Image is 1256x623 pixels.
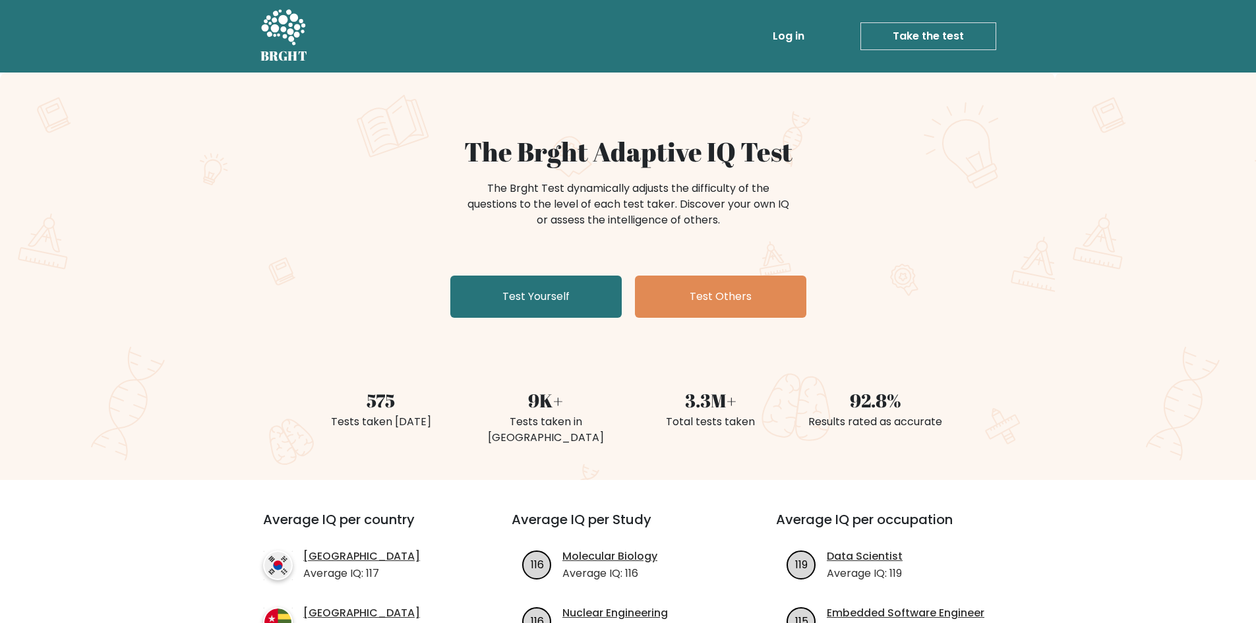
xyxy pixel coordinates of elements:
[303,605,420,621] a: [GEOGRAPHIC_DATA]
[562,549,657,564] a: Molecular Biology
[471,414,620,446] div: Tests taken in [GEOGRAPHIC_DATA]
[471,386,620,414] div: 9K+
[307,414,456,430] div: Tests taken [DATE]
[635,276,806,318] a: Test Others
[562,566,657,581] p: Average IQ: 116
[860,22,996,50] a: Take the test
[303,566,420,581] p: Average IQ: 117
[260,5,308,67] a: BRGHT
[260,48,308,64] h5: BRGHT
[307,136,950,167] h1: The Brght Adaptive IQ Test
[801,386,950,414] div: 92.8%
[263,550,293,580] img: country
[464,181,793,228] div: The Brght Test dynamically adjusts the difficulty of the questions to the level of each test take...
[767,23,810,49] a: Log in
[531,556,544,572] text: 116
[263,512,464,543] h3: Average IQ per country
[562,605,668,621] a: Nuclear Engineering
[776,512,1009,543] h3: Average IQ per occupation
[303,549,420,564] a: [GEOGRAPHIC_DATA]
[827,605,984,621] a: Embedded Software Engineer
[636,386,785,414] div: 3.3M+
[827,566,903,581] p: Average IQ: 119
[450,276,622,318] a: Test Yourself
[801,414,950,430] div: Results rated as accurate
[307,386,456,414] div: 575
[827,549,903,564] a: Data Scientist
[636,414,785,430] div: Total tests taken
[512,512,744,543] h3: Average IQ per Study
[795,556,808,572] text: 119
